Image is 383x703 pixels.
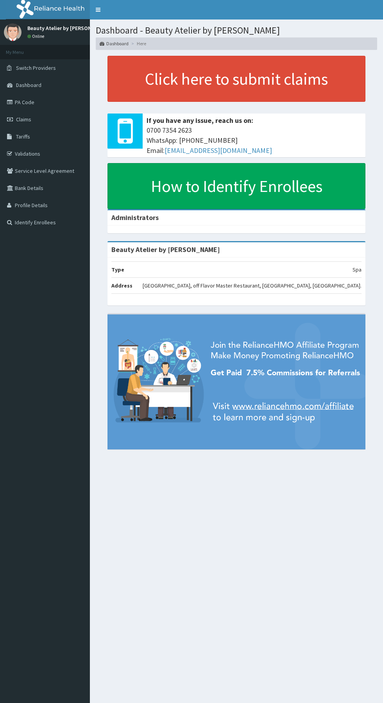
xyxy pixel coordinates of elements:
[111,282,132,289] b: Address
[4,23,21,41] img: User Image
[165,146,272,155] a: [EMAIL_ADDRESS][DOMAIN_NAME]
[27,25,109,31] p: Beauty Atelier by [PERSON_NAME]
[16,64,56,71] span: Switch Providers
[96,25,377,36] h1: Dashboard - Beauty Atelier by [PERSON_NAME]
[16,82,41,89] span: Dashboard
[100,40,129,47] a: Dashboard
[111,245,220,254] strong: Beauty Atelier by [PERSON_NAME]
[111,213,159,222] b: Administrators
[107,314,365,449] img: provider-team-banner.png
[16,133,30,140] span: Tariffs
[353,266,362,273] p: Spa
[143,282,362,289] p: [GEOGRAPHIC_DATA], off Flavor Master Restaurant, [GEOGRAPHIC_DATA], [GEOGRAPHIC_DATA].
[107,163,365,209] a: How to Identify Enrollees
[107,56,365,102] a: Click here to submit claims
[129,40,146,47] li: Here
[27,34,46,39] a: Online
[147,116,253,125] b: If you have any issue, reach us on:
[111,266,124,273] b: Type
[16,116,31,123] span: Claims
[147,125,362,155] span: 0700 7354 2623 WhatsApp: [PHONE_NUMBER] Email:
